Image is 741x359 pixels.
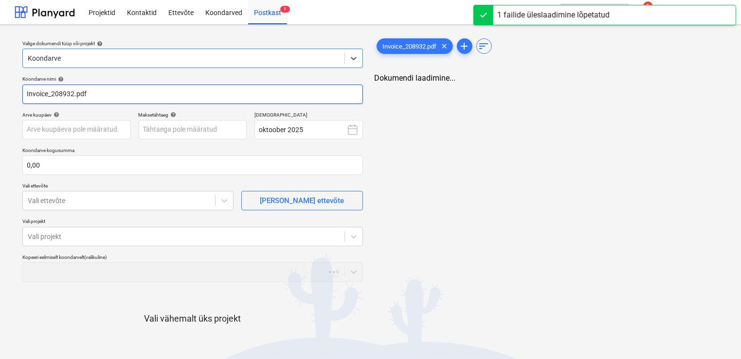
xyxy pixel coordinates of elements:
span: help [52,112,59,118]
p: Vali projekt [22,218,363,226]
input: Koondarve nimi [22,85,363,104]
button: [PERSON_NAME] ettevõte [241,191,363,210]
p: Koondarve kogusumma [22,147,363,155]
div: Koondarve nimi [22,76,363,82]
span: sort [478,40,490,52]
span: help [56,76,64,82]
input: Arve kuupäeva pole määratud. [22,120,131,139]
p: [DEMOGRAPHIC_DATA] [254,112,363,120]
input: Tähtaega pole määratud [139,120,247,139]
div: [PERSON_NAME] ettevõte [260,194,344,207]
div: Invoice_208932.pdf [377,38,453,54]
span: help [95,41,103,47]
span: Invoice_208932.pdf [377,43,443,50]
iframe: Chat Widget [692,312,741,359]
span: help [169,112,177,118]
div: 1 failide üleslaadimine lõpetatud [497,9,610,21]
span: 1 [280,6,290,13]
div: Kopeeri eelmiselt koondarvelt (valikuline) [22,254,363,260]
p: Vali ettevõte [22,183,234,191]
div: Valige dokumendi tüüp või projekt [22,40,363,47]
div: Arve kuupäev [22,112,131,118]
button: oktoober 2025 [254,120,363,139]
p: Vali vähemalt üks projekt [144,313,241,325]
div: Dokumendi laadimine... [375,73,723,83]
span: add [459,40,470,52]
div: Maksetähtaeg [139,112,247,118]
span: clear [439,40,451,52]
input: Koondarve kogusumma [22,155,363,175]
